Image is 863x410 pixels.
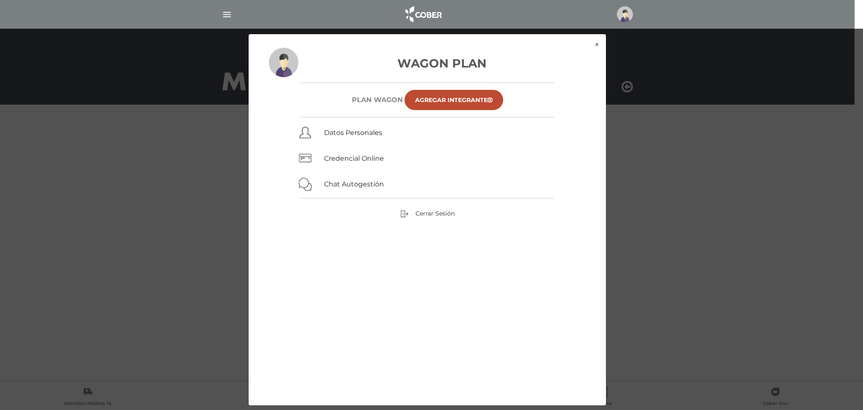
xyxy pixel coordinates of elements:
[324,129,382,137] a: Datos Personales
[269,54,586,72] h3: Wagon Plan
[352,96,403,104] h6: Plan WAGON
[400,209,455,217] a: Cerrar Sesión
[588,34,606,55] button: ×
[269,48,298,77] img: profile-placeholder.svg
[617,6,633,22] img: profile-placeholder.svg
[222,9,232,20] img: Cober_menu-lines-white.svg
[324,154,384,162] a: Credencial Online
[400,210,409,218] img: sign-out.png
[405,90,503,110] a: Agregar Integrante
[324,180,384,188] a: Chat Autogestión
[401,4,445,24] img: logo_cober_home-white.png
[415,210,455,217] span: Cerrar Sesión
